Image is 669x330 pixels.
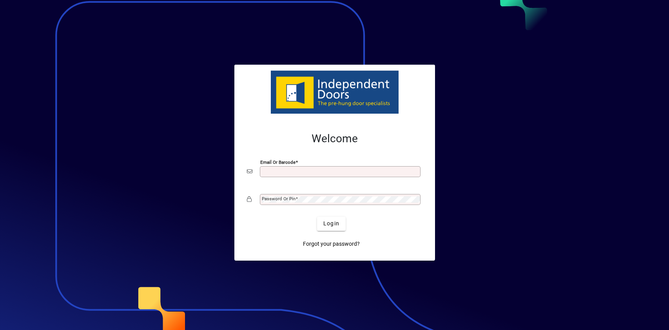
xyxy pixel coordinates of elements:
[317,217,346,231] button: Login
[262,196,296,201] mat-label: Password or Pin
[300,237,363,251] a: Forgot your password?
[260,159,296,165] mat-label: Email or Barcode
[303,240,360,248] span: Forgot your password?
[247,132,422,145] h2: Welcome
[323,219,339,228] span: Login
